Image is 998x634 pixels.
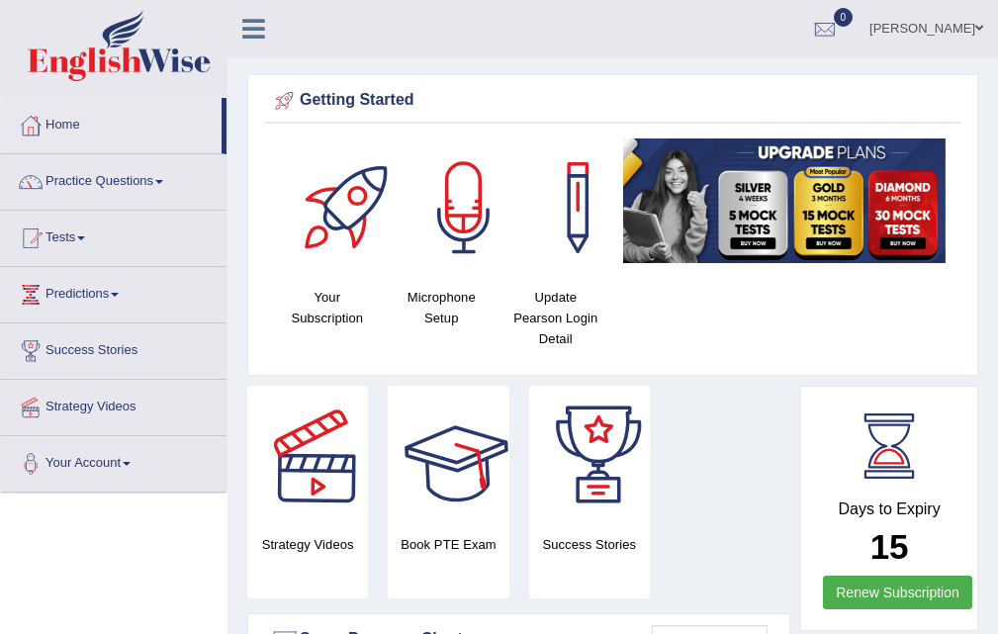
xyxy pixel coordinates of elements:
[834,8,854,27] span: 0
[247,534,368,555] h4: Strategy Videos
[388,534,508,555] h4: Book PTE Exam
[1,380,227,429] a: Strategy Videos
[1,323,227,373] a: Success Stories
[823,500,955,518] h4: Days to Expiry
[823,576,972,609] a: Renew Subscription
[623,138,947,263] img: small5.jpg
[870,527,909,566] b: 15
[1,267,227,317] a: Predictions
[280,287,375,328] h4: Your Subscription
[508,287,603,349] h4: Update Pearson Login Detail
[529,534,650,555] h4: Success Stories
[395,287,490,328] h4: Microphone Setup
[270,86,955,116] div: Getting Started
[1,98,222,147] a: Home
[1,211,227,260] a: Tests
[1,436,227,486] a: Your Account
[1,154,227,204] a: Practice Questions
